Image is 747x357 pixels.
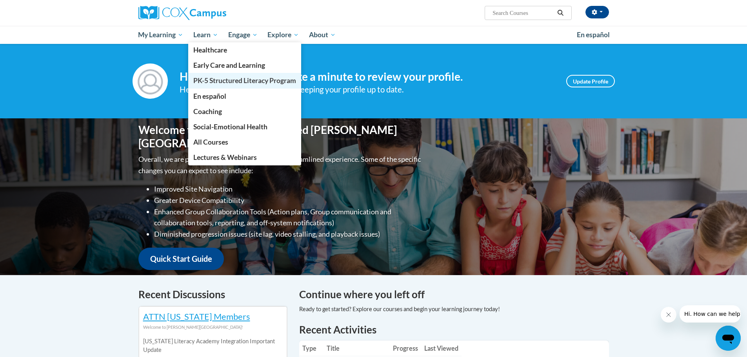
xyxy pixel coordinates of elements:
a: About [304,26,341,44]
li: Improved Site Navigation [154,183,423,195]
th: Progress [390,341,421,356]
a: Update Profile [566,75,615,87]
h4: Recent Discussions [138,287,287,302]
span: Learn [193,30,218,40]
div: Welcome to [PERSON_NAME][GEOGRAPHIC_DATA]! [143,323,283,332]
span: Coaching [193,107,222,116]
input: Search Courses [492,8,554,18]
span: About [309,30,336,40]
span: Social-Emotional Health [193,123,267,131]
span: Explore [267,30,299,40]
a: Healthcare [188,42,301,58]
span: Engage [228,30,258,40]
a: PK-5 Structured Literacy Program [188,73,301,88]
span: En español [193,92,226,100]
a: My Learning [133,26,189,44]
span: PK-5 Structured Literacy Program [193,76,296,85]
iframe: Close message [661,307,676,323]
li: Enhanced Group Collaboration Tools (Action plans, Group communication and collaboration tools, re... [154,206,423,229]
span: Lectures & Webinars [193,153,257,161]
span: Healthcare [193,46,227,54]
span: Hi. How can we help? [5,5,64,12]
a: Coaching [188,104,301,119]
li: Greater Device Compatibility [154,195,423,206]
a: Quick Start Guide [138,248,224,270]
h4: Continue where you left off [299,287,609,302]
a: Engage [223,26,263,44]
a: All Courses [188,134,301,150]
div: Help improve your experience by keeping your profile up to date. [180,83,554,96]
span: My Learning [138,30,183,40]
a: Lectures & Webinars [188,150,301,165]
a: En español [188,89,301,104]
iframe: Button to launch messaging window [716,326,741,351]
h1: Recent Activities [299,323,609,337]
h1: Welcome to the new and improved [PERSON_NAME][GEOGRAPHIC_DATA] [138,123,423,150]
img: Cox Campus [138,6,226,20]
p: Overall, we are proud to provide you with a more streamlined experience. Some of the specific cha... [138,154,423,176]
a: ATTN [US_STATE] Members [143,311,250,322]
p: [US_STATE] Literacy Academy Integration Important Update [143,337,283,354]
img: Profile Image [133,63,168,99]
a: Social-Emotional Health [188,119,301,134]
a: Cox Campus [138,6,287,20]
a: Explore [262,26,304,44]
iframe: Message from company [680,305,741,323]
span: Early Care and Learning [193,61,265,69]
span: En español [577,31,610,39]
button: Account Settings [585,6,609,18]
a: Learn [188,26,223,44]
div: Main menu [127,26,621,44]
th: Last Viewed [421,341,462,356]
a: En español [572,27,615,43]
th: Title [324,341,390,356]
th: Type [299,341,324,356]
li: Diminished progression issues (site lag, video stalling, and playback issues) [154,228,423,240]
button: Search [554,8,566,18]
span: All Courses [193,138,228,146]
h4: Hi [PERSON_NAME]! Take a minute to review your profile. [180,70,554,83]
a: Early Care and Learning [188,58,301,73]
